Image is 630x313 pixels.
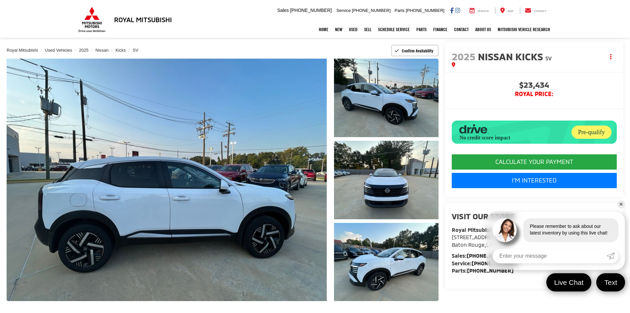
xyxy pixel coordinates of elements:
a: Finance [430,21,451,38]
img: Mitsubishi [77,7,107,32]
a: Live Chat [546,273,592,291]
img: 2025 Nissan Kicks SV [3,57,330,302]
span: [STREET_ADDRESS] [452,234,499,240]
h2: Visit our Store [452,212,617,221]
span: Confirm Availability [402,48,433,53]
strong: Parts: [452,267,514,274]
strong: Sales: [452,252,513,259]
a: New [332,21,346,38]
a: Expand Photo 0 [7,59,327,301]
span: 2025 [452,50,476,62]
a: Expand Photo 2 [334,141,439,219]
a: Facebook: Click to visit our Facebook page [450,8,454,13]
a: [PHONE_NUMBER] [467,252,513,259]
a: Kicks [115,48,126,53]
span: , [452,241,510,248]
a: Parts: Opens in a new tab [413,21,430,38]
a: Nissan [96,48,109,53]
a: 2025 [79,48,89,53]
button: Confirm Availability [391,45,439,56]
a: Service [465,7,494,14]
span: Contact [534,10,546,13]
div: Please remember to ask about our latest inventory by using this live chat! [523,218,618,242]
a: Expand Photo 3 [334,223,439,301]
a: I'm Interested [452,173,617,188]
a: Text [596,273,625,291]
span: Parts [395,8,404,13]
img: 2025 Nissan Kicks SV [333,222,439,302]
a: Instagram: Click to visit our Instagram page [455,8,460,13]
span: [PHONE_NUMBER] [352,8,391,13]
span: SV [545,55,552,61]
a: [STREET_ADDRESS] Baton Rouge,LA 70815 [452,234,510,248]
span: dropdown dots [610,54,611,59]
span: Live Chat [551,278,587,287]
img: Agent profile photo [493,218,517,242]
span: Map [508,10,513,13]
img: 2025 Nissan Kicks SV [333,58,439,138]
span: Nissan Kicks [478,50,545,62]
a: Mitsubishi Vehicle Research [494,21,553,38]
input: Enter your message [493,249,607,263]
span: Text [601,278,620,287]
: CALCULATE YOUR PAYMENT [452,154,617,170]
a: Home [315,21,332,38]
a: Royal Mitsubishi [7,48,38,53]
button: Actions [605,51,617,62]
span: [PHONE_NUMBER] [290,8,332,13]
strong: Royal Mitsubishi [452,227,494,233]
span: [PHONE_NUMBER] [406,8,444,13]
a: Map [495,7,518,14]
a: [PHONE_NUMBER] [467,267,514,274]
span: Sales [277,8,289,13]
a: Schedule Service: Opens in a new tab [375,21,413,38]
a: Contact [520,7,552,14]
h3: Royal Mitsubishi [114,16,172,23]
a: Contact [451,21,472,38]
a: About Us [472,21,494,38]
span: Service [336,8,351,13]
a: Used Vehicles [45,48,72,53]
span: Royal PRICE: [452,91,617,97]
a: Expand Photo 1 [334,59,439,137]
a: [PHONE_NUMBER] [472,260,518,266]
strong: Service: [452,260,518,266]
a: Sell [361,21,375,38]
a: Used [346,21,361,38]
span: Baton Rouge [452,241,484,248]
span: Service [478,10,489,13]
img: 2025 Nissan Kicks SV [333,140,439,220]
a: Submit [607,249,618,263]
span: $23,434 [452,81,617,91]
a: SV [133,48,138,53]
